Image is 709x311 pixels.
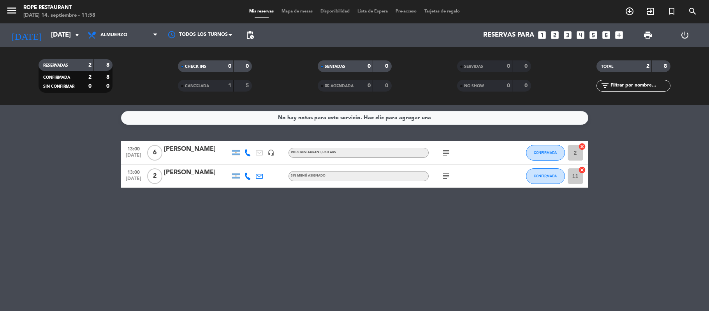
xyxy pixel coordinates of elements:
span: Lista de Espera [354,9,392,14]
span: 6 [147,145,162,161]
strong: 0 [368,64,371,69]
span: CHECK INS [185,65,206,69]
i: search [688,7,697,16]
i: add_box [614,30,624,40]
strong: 0 [228,64,231,69]
strong: 0 [88,83,91,89]
span: RE AGENDADA [325,84,354,88]
span: , USD ARS [321,151,336,154]
strong: 0 [524,64,529,69]
div: LOG OUT [666,23,703,47]
strong: 0 [246,64,250,69]
i: exit_to_app [646,7,655,16]
strong: 8 [664,64,669,69]
span: Mis reservas [245,9,278,14]
span: SERVIDAS [464,65,483,69]
div: Rope restaurant [23,4,95,12]
i: looks_one [537,30,547,40]
span: CANCELADA [185,84,209,88]
span: Almuerzo [100,32,127,38]
i: power_settings_new [680,30,690,40]
strong: 0 [524,83,529,88]
strong: 2 [88,62,91,68]
i: looks_3 [563,30,573,40]
span: Tarjetas de regalo [420,9,464,14]
input: Filtrar por nombre... [610,81,670,90]
span: Pre-acceso [392,9,420,14]
strong: 0 [106,83,111,89]
div: No hay notas para este servicio. Haz clic para agregar una [278,113,431,122]
i: looks_6 [601,30,611,40]
i: headset_mic [267,149,274,156]
span: Reservas para [483,32,534,39]
span: pending_actions [245,30,255,40]
strong: 0 [507,64,510,69]
span: ROPE RESTAURANT [291,151,336,154]
div: [PERSON_NAME] [164,144,230,154]
button: CONFIRMADA [526,145,565,161]
strong: 1 [228,83,231,88]
i: cancel [578,143,586,150]
div: [PERSON_NAME] [164,168,230,178]
span: 2 [147,168,162,184]
span: Sin menú asignado [291,174,325,177]
div: [DATE] 14. septiembre - 11:58 [23,12,95,19]
button: CONFIRMADA [526,168,565,184]
i: filter_list [600,81,610,90]
span: Mapa de mesas [278,9,317,14]
strong: 5 [246,83,250,88]
span: CONFIRMADA [43,76,70,80]
span: 13:00 [124,167,143,176]
span: RESERVADAS [43,64,68,67]
span: Disponibilidad [317,9,354,14]
span: CONFIRMADA [534,174,557,178]
strong: 0 [385,64,390,69]
i: menu [6,5,18,16]
i: add_circle_outline [625,7,634,16]
span: TOTAL [601,65,613,69]
span: NO SHOW [464,84,484,88]
i: turned_in_not [667,7,676,16]
i: subject [442,171,451,181]
strong: 8 [106,74,111,80]
i: cancel [578,166,586,174]
strong: 8 [106,62,111,68]
strong: 2 [646,64,649,69]
strong: 0 [385,83,390,88]
i: looks_4 [575,30,586,40]
i: [DATE] [6,27,47,44]
span: print [643,30,653,40]
i: looks_two [550,30,560,40]
span: 13:00 [124,144,143,153]
span: [DATE] [124,153,143,162]
strong: 0 [507,83,510,88]
i: arrow_drop_down [72,30,82,40]
i: looks_5 [588,30,598,40]
span: SIN CONFIRMAR [43,85,74,88]
span: SENTADAS [325,65,345,69]
span: [DATE] [124,176,143,185]
span: CONFIRMADA [534,150,557,155]
i: subject [442,148,451,157]
strong: 0 [368,83,371,88]
strong: 2 [88,74,91,80]
button: menu [6,5,18,19]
